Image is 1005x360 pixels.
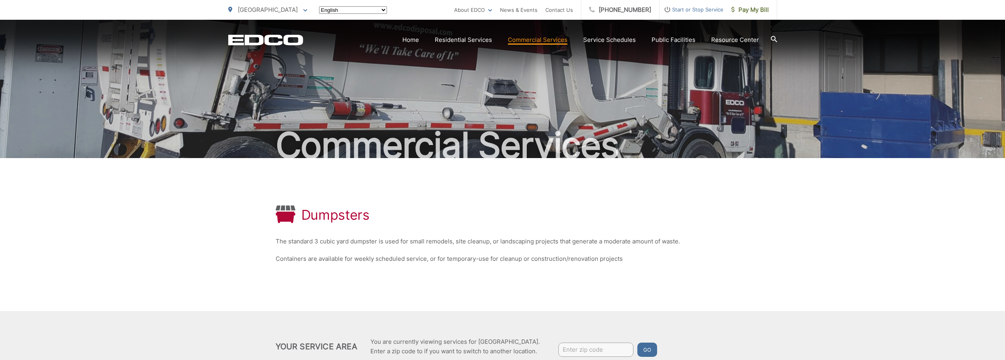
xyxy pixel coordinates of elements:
h1: Dumpsters [301,207,370,223]
a: Commercial Services [508,35,567,45]
a: Service Schedules [583,35,636,45]
a: Home [402,35,419,45]
button: Go [637,343,657,357]
h2: Your Service Area [276,342,357,351]
a: EDCD logo. Return to the homepage. [228,34,303,45]
h2: Commercial Services [228,126,777,165]
a: Contact Us [545,5,573,15]
a: Resource Center [711,35,759,45]
p: The standard 3 cubic yard dumpster is used for small remodels, site cleanup, or landscaping proje... [276,237,730,246]
p: You are currently viewing services for [GEOGRAPHIC_DATA]. Enter a zip code to if you want to swit... [370,337,540,356]
span: [GEOGRAPHIC_DATA] [238,6,298,13]
a: News & Events [500,5,537,15]
span: Pay My Bill [731,5,769,15]
input: Enter zip code [558,343,633,357]
p: Containers are available for weekly scheduled service, or for temporary-use for cleanup or constr... [276,254,730,264]
select: Select a language [319,6,387,14]
a: About EDCO [454,5,492,15]
a: Residential Services [435,35,492,45]
a: Public Facilities [652,35,695,45]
